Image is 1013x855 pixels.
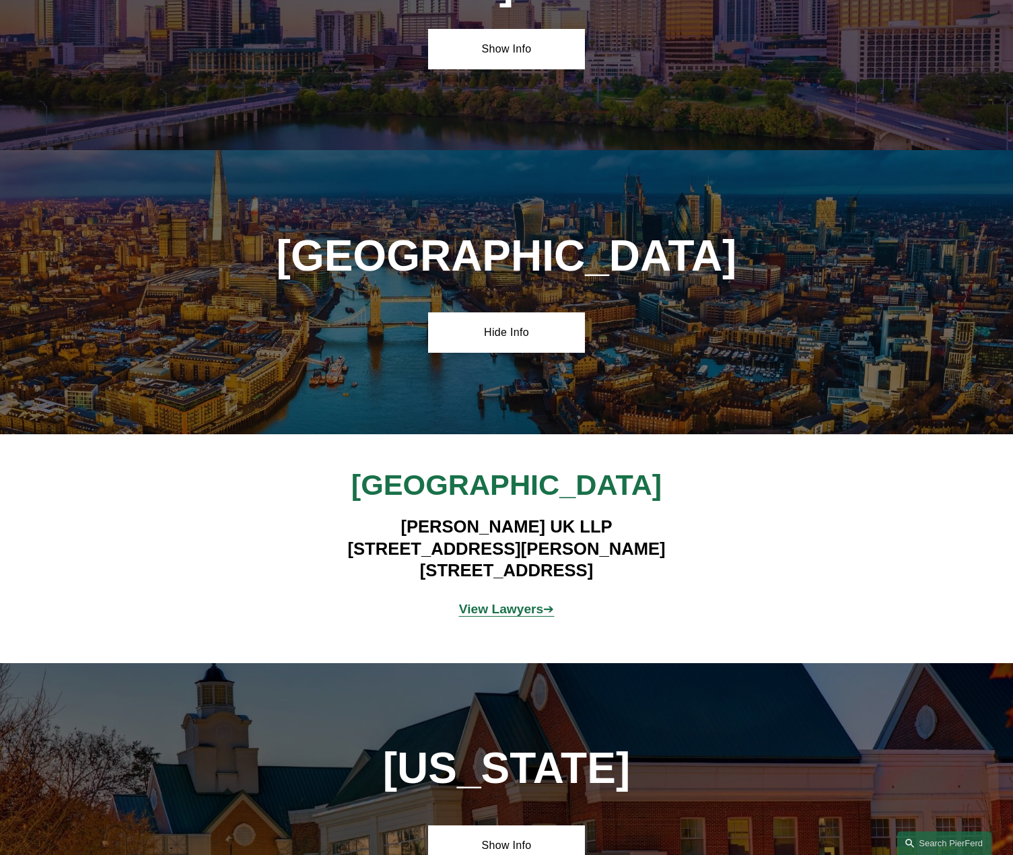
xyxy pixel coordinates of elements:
[271,744,742,793] h1: [US_STATE]
[428,29,585,69] a: Show Info
[459,602,544,616] strong: View Lawyers
[459,602,555,616] a: View Lawyers➔
[897,831,991,855] a: Search this site
[351,469,662,501] span: [GEOGRAPHIC_DATA]
[459,602,555,616] span: ➔
[310,516,703,581] h4: [PERSON_NAME] UK LLP [STREET_ADDRESS][PERSON_NAME] [STREET_ADDRESS]
[428,312,585,353] a: Hide Info
[271,232,742,281] h1: [GEOGRAPHIC_DATA]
